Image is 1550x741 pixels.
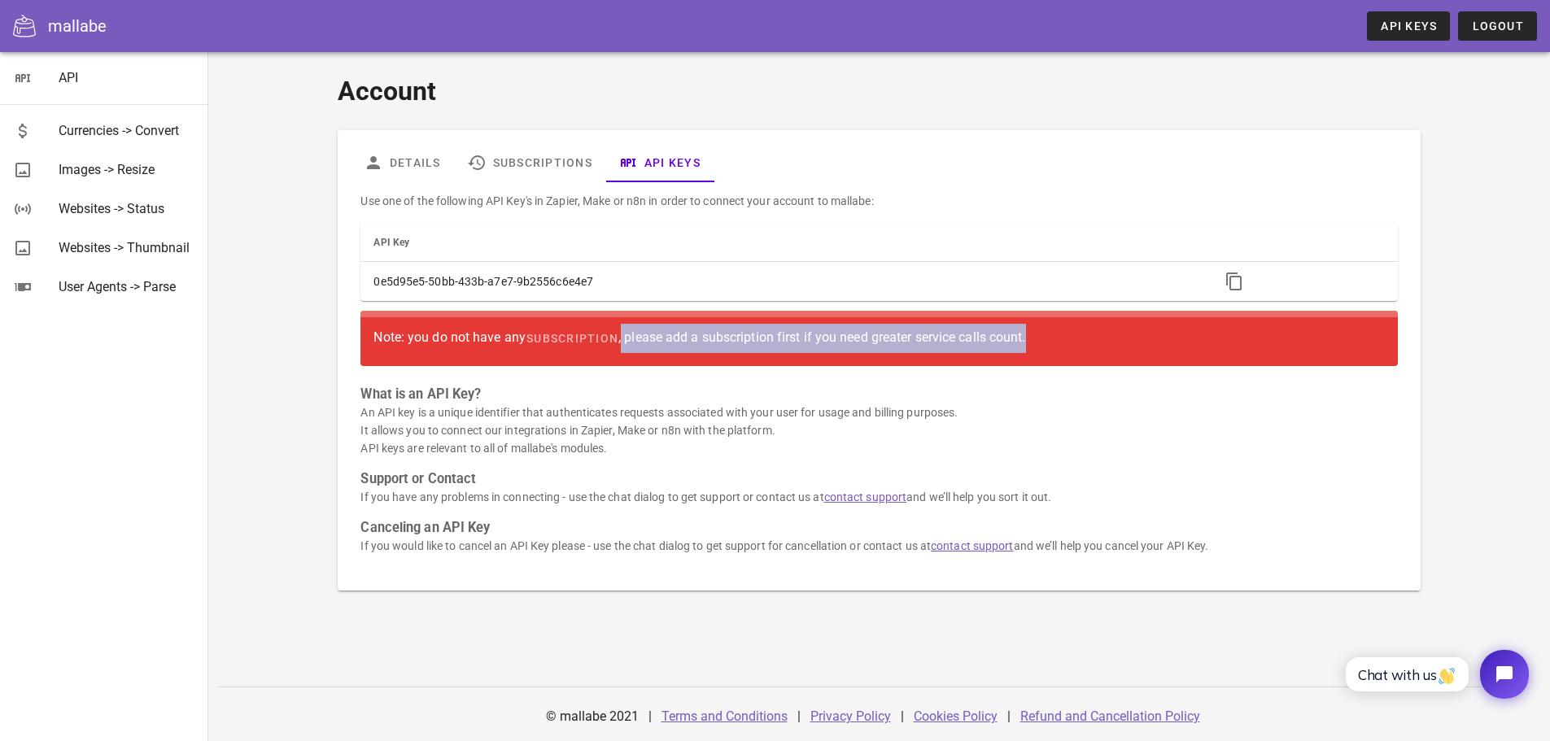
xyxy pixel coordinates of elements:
p: If you have any problems in connecting - use the chat dialog to get support or contact us at and ... [360,488,1397,506]
a: API Keys [605,143,714,182]
td: 0e5d95e5-50bb-433b-a7e7-9b2556c6e4e7 [360,262,1207,301]
a: Privacy Policy [810,708,891,724]
div: Websites -> Thumbnail [59,240,195,255]
div: Images -> Resize [59,162,195,177]
h1: Account [338,72,1420,111]
div: mallabe [48,14,107,38]
span: subscription [526,332,618,345]
a: Cookies Policy [914,708,998,724]
div: | [1007,697,1011,736]
div: API [59,70,195,85]
div: Currencies -> Convert [59,123,195,138]
h3: Support or Contact [360,470,1397,488]
a: API Keys [1367,11,1450,41]
span: Logout [1471,20,1524,33]
div: Note: you do not have any , please add a subscription first if you need greater service calls count. [373,324,1384,353]
iframe: Tidio Chat [1328,636,1543,713]
a: Terms and Conditions [661,708,788,724]
p: An API key is a unique identifier that authenticates requests associated with your user for usage... [360,403,1397,457]
h3: What is an API Key? [360,386,1397,403]
div: | [901,697,904,736]
a: Refund and Cancellation Policy [1020,708,1200,724]
button: Logout [1458,11,1537,41]
a: Details [351,143,454,182]
div: © mallabe 2021 [536,697,648,736]
a: contact support [824,490,907,503]
th: API Key: Not sorted. Activate to sort ascending. [360,223,1207,262]
p: Use one of the following API Key's in Zapier, Make or n8n in order to connect your account to mal... [360,192,1397,210]
a: contact support [931,539,1014,552]
span: API Key [373,237,409,248]
div: | [797,697,801,736]
div: | [648,697,652,736]
h3: Canceling an API Key [360,519,1397,537]
span: API Keys [1380,20,1437,33]
div: Websites -> Status [59,201,195,216]
a: subscription [526,324,618,353]
a: Subscriptions [454,143,605,182]
p: If you would like to cancel an API Key please - use the chat dialog to get support for cancellati... [360,537,1397,555]
div: User Agents -> Parse [59,279,195,294]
